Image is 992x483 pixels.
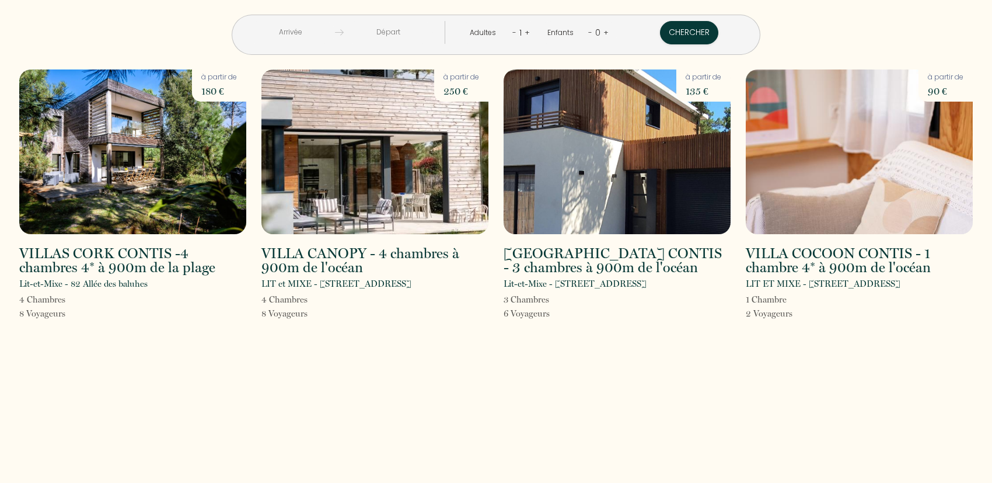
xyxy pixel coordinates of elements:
button: Chercher [660,21,718,44]
p: 6 Voyageur [504,307,550,321]
span: s [304,294,308,305]
p: à partir de [686,72,721,83]
span: s [62,294,65,305]
p: 1 Chambre [746,293,792,307]
p: 250 € [443,83,479,99]
img: rental-image [746,70,973,234]
input: Arrivée [246,21,335,44]
img: rental-image [504,70,731,234]
span: s [304,308,308,319]
h2: VILLA COCOON CONTIS - 1 chambre 4* à 900m de l'océan [746,246,973,274]
span: s [546,294,549,305]
div: 1 [516,23,525,42]
h2: VILLA CANOPY - 4 chambres à 900m de l'océan [261,246,488,274]
p: 4 Chambre [261,293,308,307]
a: + [525,27,530,38]
a: + [603,27,609,38]
img: rental-image [261,70,488,234]
p: 180 € [201,83,237,99]
h2: VILLAS CORK CONTIS -4 chambres 4* à 900m de la plage [19,246,246,274]
p: 3 Chambre [504,293,550,307]
p: Lit-et-Mixe - [STREET_ADDRESS] [504,277,647,291]
img: rental-image [19,70,246,234]
div: Adultes [470,27,500,39]
a: - [512,27,516,38]
span: s [546,308,550,319]
p: Lit-et-Mixe - 82 Allée des baluhes [19,277,148,291]
p: 90 € [928,83,963,99]
p: 2 Voyageur [746,307,792,321]
p: 135 € [686,83,721,99]
p: à partir de [201,72,237,83]
img: guests [335,28,344,37]
div: 0 [592,23,603,42]
p: LIT et MIXE - [STREET_ADDRESS] [261,277,411,291]
p: 8 Voyageur [19,307,65,321]
p: 4 Chambre [19,293,65,307]
span: s [62,308,65,319]
input: Départ [344,21,433,44]
span: s [789,308,792,319]
p: LIT ET MIXE - [STREET_ADDRESS] [746,277,900,291]
h2: [GEOGRAPHIC_DATA] CONTIS - 3 chambres à 900m de l'océan [504,246,731,274]
div: Enfants [547,27,578,39]
p: 8 Voyageur [261,307,308,321]
p: à partir de [443,72,479,83]
p: à partir de [928,72,963,83]
a: - [588,27,592,38]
